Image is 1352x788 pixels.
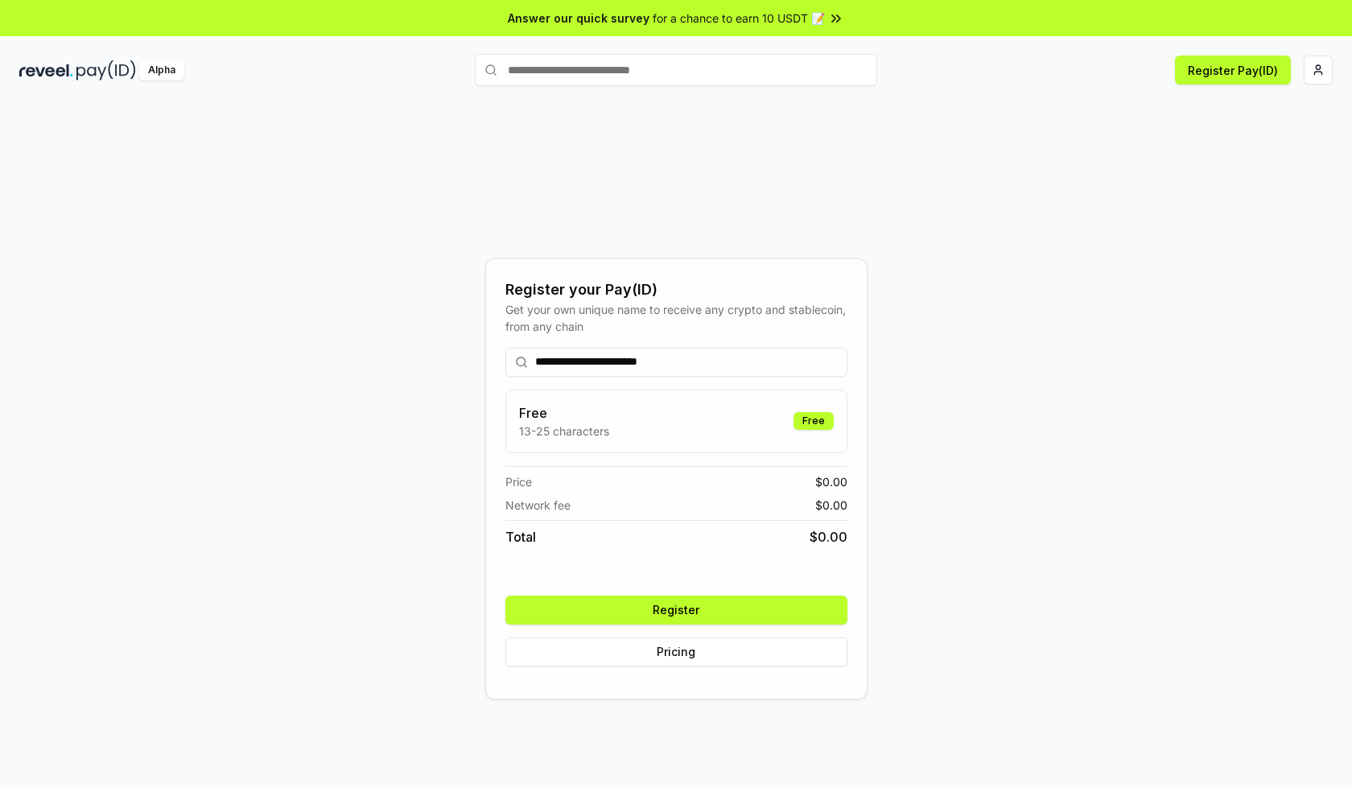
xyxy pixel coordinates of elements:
span: for a chance to earn 10 USDT 📝 [653,10,825,27]
span: $ 0.00 [815,473,847,490]
div: Register your Pay(ID) [505,278,847,301]
button: Register Pay(ID) [1175,56,1291,85]
span: Total [505,527,536,547]
div: Free [793,412,834,430]
span: $ 0.00 [815,497,847,514]
p: 13-25 characters [519,423,609,439]
h3: Free [519,403,609,423]
div: Alpha [139,60,184,80]
button: Pricing [505,637,847,666]
span: Network fee [505,497,571,514]
div: Get your own unique name to receive any crypto and stablecoin, from any chain [505,301,847,335]
img: pay_id [76,60,136,80]
span: Answer our quick survey [508,10,649,27]
button: Register [505,596,847,625]
span: $ 0.00 [810,527,847,547]
span: Price [505,473,532,490]
img: reveel_dark [19,60,73,80]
